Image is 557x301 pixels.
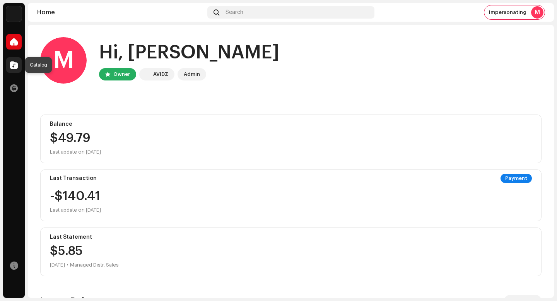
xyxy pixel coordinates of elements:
div: M [40,37,87,84]
img: 10d72f0b-d06a-424f-aeaa-9c9f537e57b6 [6,6,22,22]
div: AVIDZ [153,70,168,79]
div: [DATE] [50,260,65,270]
div: Last Transaction [50,175,97,181]
div: Last Statement [50,234,532,240]
div: Payment [501,174,532,183]
div: M [531,6,543,19]
re-o-card-value: Last Statement [40,227,542,276]
span: Search [226,9,243,15]
div: Last update on [DATE] [50,147,532,157]
div: Home [37,9,204,15]
re-o-card-value: Balance [40,115,542,163]
div: Hi, [PERSON_NAME] [99,40,279,65]
div: • [67,260,68,270]
div: Balance [50,121,532,127]
div: Last update on [DATE] [50,205,101,215]
div: Managed Distr. Sales [70,260,119,270]
img: 10d72f0b-d06a-424f-aeaa-9c9f537e57b6 [141,70,150,79]
span: Impersonating [489,9,526,15]
div: Admin [184,70,200,79]
div: Owner [113,70,130,79]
